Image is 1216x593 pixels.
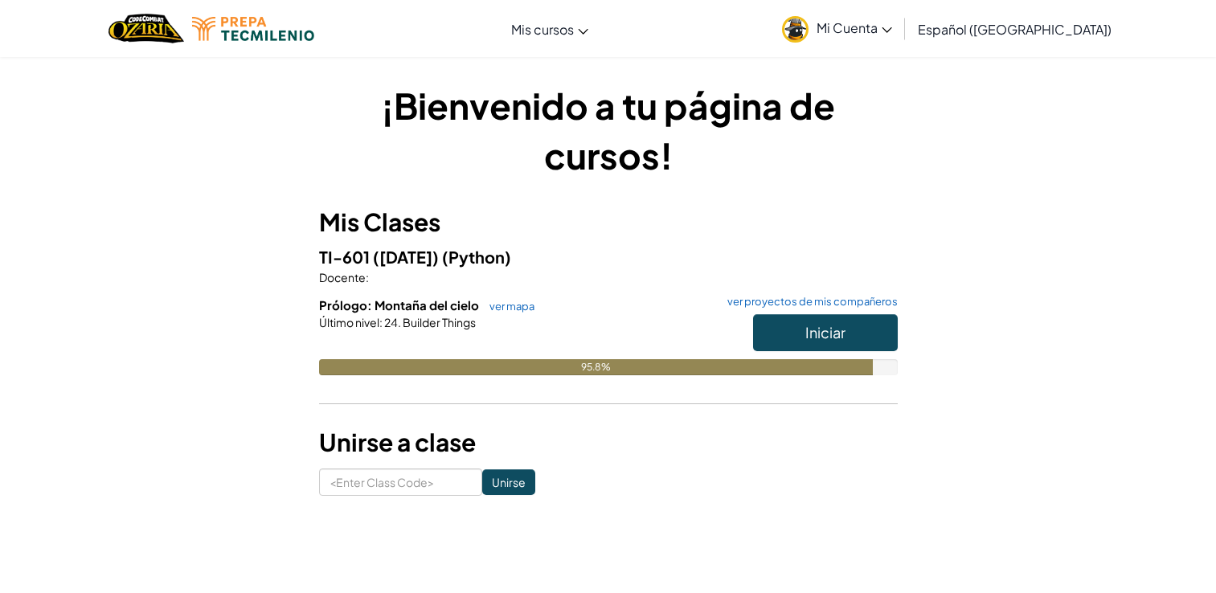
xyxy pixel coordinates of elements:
span: Último nivel [319,315,379,329]
a: Mi Cuenta [774,3,900,54]
span: Docente [319,270,366,284]
div: 95.8% [319,359,874,375]
a: ver proyectos de mis compañeros [719,296,898,307]
span: : [379,315,383,329]
h3: Unirse a clase [319,424,898,460]
h1: ¡Bienvenido a tu página de cursos! [319,80,898,180]
span: 24. [383,315,401,329]
a: ver mapa [481,300,534,313]
a: Español ([GEOGRAPHIC_DATA]) [910,7,1120,51]
img: avatar [782,16,809,43]
input: Unirse [482,469,535,495]
span: (Python) [442,247,511,267]
span: : [366,270,369,284]
a: Ozaria by CodeCombat logo [108,12,183,45]
span: Español ([GEOGRAPHIC_DATA]) [918,21,1112,38]
img: Home [108,12,183,45]
button: Iniciar [753,314,898,351]
a: Mis cursos [503,7,596,51]
span: Builder Things [401,315,476,329]
span: Prólogo: Montaña del cielo [319,297,481,313]
h3: Mis Clases [319,204,898,240]
input: <Enter Class Code> [319,468,482,496]
img: Tecmilenio logo [192,17,314,41]
span: Mis cursos [511,21,574,38]
span: TI-601 ([DATE]) [319,247,442,267]
span: Mi Cuenta [817,19,892,36]
span: Iniciar [805,323,845,341]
